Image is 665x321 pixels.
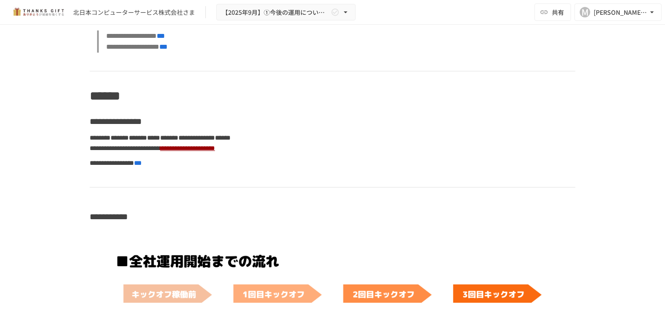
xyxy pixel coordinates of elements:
[10,5,66,19] img: mMP1OxWUAhQbsRWCurg7vIHe5HqDpP7qZo7fRoNLXQh
[216,4,356,21] button: 【2025年9月】①今後の運用についてのご案内/THANKS GIFTキックオフMTG
[222,7,329,18] span: 【2025年9月】①今後の運用についてのご案内/THANKS GIFTキックオフMTG
[580,7,590,17] div: M
[552,7,564,17] span: 共有
[594,7,648,18] div: [PERSON_NAME][EMAIL_ADDRESS][DOMAIN_NAME]
[73,8,195,17] div: 北日本コンピューターサービス株式会社さま
[574,3,662,21] button: M[PERSON_NAME][EMAIL_ADDRESS][DOMAIN_NAME]
[534,3,571,21] button: 共有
